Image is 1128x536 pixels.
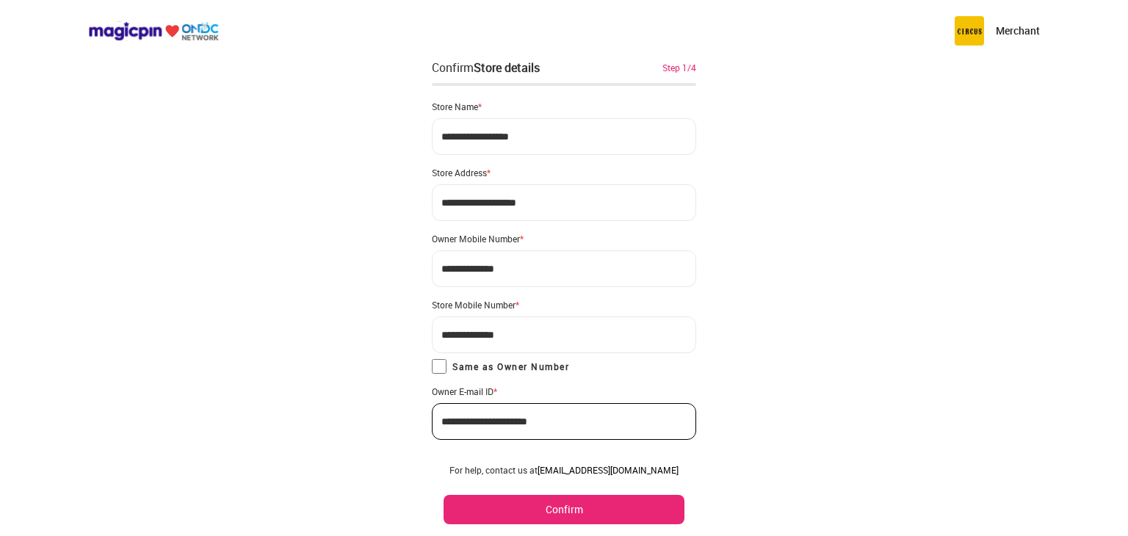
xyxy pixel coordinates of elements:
div: Step 1/4 [662,61,696,74]
div: Owner E-mail ID [432,385,696,397]
div: Owner Mobile Number [432,233,696,245]
div: For help, contact us at [444,464,684,476]
div: Store Name [432,101,696,112]
p: Merchant [996,23,1040,38]
input: Same as Owner Number [432,359,446,374]
a: [EMAIL_ADDRESS][DOMAIN_NAME] [538,464,679,476]
div: Store details [474,59,540,76]
img: ondc-logo-new-small.8a59708e.svg [88,21,219,41]
img: circus.b677b59b.png [955,16,984,46]
label: Same as Owner Number [432,359,569,374]
div: Confirm [432,59,540,76]
button: Confirm [444,495,684,524]
div: Store Mobile Number [432,299,696,311]
div: Store Address [432,167,696,178]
